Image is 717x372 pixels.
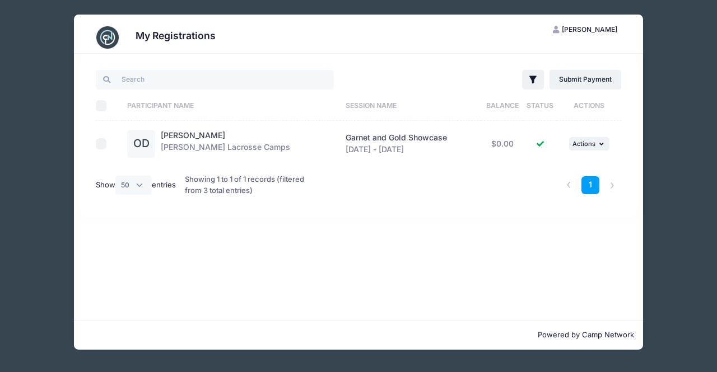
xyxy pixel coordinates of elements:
[557,91,621,121] th: Actions: activate to sort column ascending
[96,70,334,89] input: Search
[340,91,481,121] th: Session Name: activate to sort column ascending
[161,130,225,140] a: [PERSON_NAME]
[346,132,476,156] div: [DATE] - [DATE]
[481,121,523,167] td: $0.00
[581,176,600,195] a: 1
[96,91,122,121] th: Select All
[122,91,341,121] th: Participant Name: activate to sort column ascending
[96,26,119,49] img: CampNetwork
[185,167,308,203] div: Showing 1 to 1 of 1 records (filtered from 3 total entries)
[136,30,216,41] h3: My Registrations
[346,133,447,142] span: Garnet and Gold Showcase
[569,137,609,150] button: Actions
[161,130,290,158] div: [PERSON_NAME] Lacrosse Camps
[572,140,595,148] span: Actions
[83,329,634,341] p: Powered by Camp Network
[127,139,155,149] a: OD
[562,25,617,34] span: [PERSON_NAME]
[543,20,627,39] button: [PERSON_NAME]
[481,91,523,121] th: Balance: activate to sort column ascending
[115,176,152,195] select: Showentries
[550,70,622,89] a: Submit Payment
[523,91,557,121] th: Status: activate to sort column ascending
[96,176,176,195] label: Show entries
[127,130,155,158] div: OD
